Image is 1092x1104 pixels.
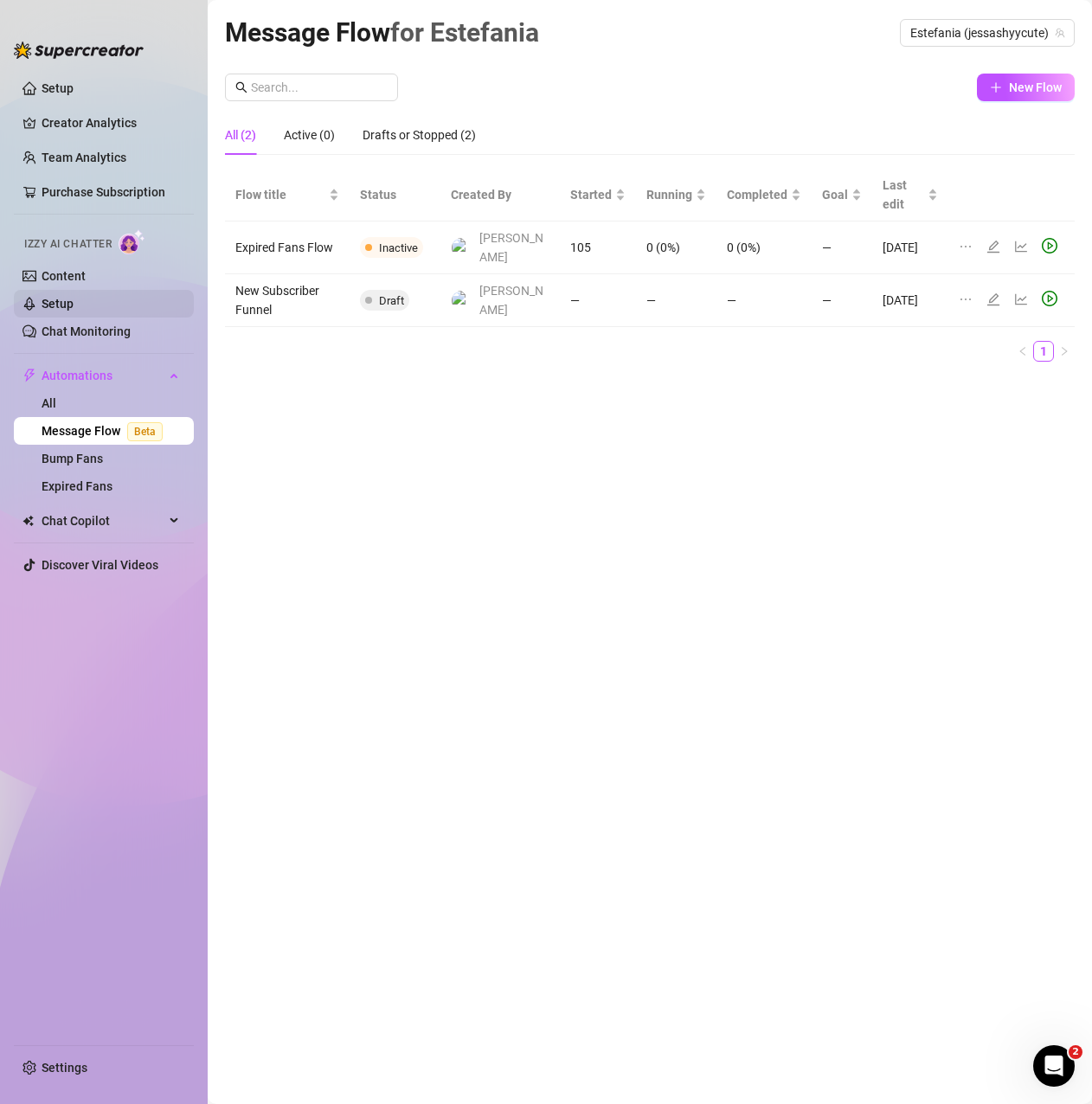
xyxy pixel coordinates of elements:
[42,1061,87,1075] a: Settings
[1069,1045,1082,1059] span: 2
[872,169,948,221] th: Last edit
[42,558,158,572] a: Discover Viral Videos
[812,169,872,221] th: Goal
[235,185,325,204] span: Flow title
[1054,341,1075,362] li: Next Page
[1042,238,1057,254] span: play-circle
[716,221,812,274] td: 0 (0%)
[1042,291,1057,306] span: play-circle
[1009,80,1062,94] span: New Flow
[42,396,56,410] a: All
[1014,240,1028,254] span: line-chart
[42,269,86,283] a: Content
[570,185,612,204] span: Started
[646,185,692,204] span: Running
[42,452,103,465] a: Bump Fans
[42,81,74,95] a: Setup
[119,229,145,254] img: AI Chatter
[959,292,973,306] span: ellipsis
[822,185,848,204] span: Goal
[390,17,539,48] span: for Estefania
[910,20,1064,46] span: Estefania (jessashyycute)
[42,324,131,338] a: Chat Monitoring
[560,169,636,221] th: Started
[560,274,636,327] td: —
[872,274,948,327] td: [DATE]
[225,169,350,221] th: Flow title
[1033,1045,1075,1087] iframe: Intercom live chat
[42,151,126,164] a: Team Analytics
[42,507,164,535] span: Chat Copilot
[716,169,812,221] th: Completed
[560,221,636,274] td: 105
[1014,292,1028,306] span: line-chart
[977,74,1075,101] button: New Flow
[812,221,872,274] td: —
[986,292,1000,306] span: edit
[1012,341,1033,362] li: Previous Page
[24,236,112,253] span: Izzy AI Chatter
[716,274,812,327] td: —
[1034,342,1053,361] a: 1
[42,424,170,438] a: Message FlowBeta
[225,125,256,144] div: All (2)
[225,274,350,327] td: New Subscriber Funnel
[42,109,180,137] a: Creator Analytics
[42,185,165,199] a: Purchase Subscription
[636,274,716,327] td: —
[452,238,472,258] img: Lhui Bernardo
[883,176,924,214] span: Last edit
[986,240,1000,254] span: edit
[872,221,948,274] td: [DATE]
[235,81,247,93] span: search
[350,169,440,221] th: Status
[127,422,163,441] span: Beta
[440,169,560,221] th: Created By
[251,78,388,97] input: Search...
[42,297,74,311] a: Setup
[479,281,549,319] span: [PERSON_NAME]
[379,294,404,307] span: Draft
[225,221,350,274] td: Expired Fans Flow
[284,125,335,144] div: Active (0)
[1033,341,1054,362] li: 1
[636,169,716,221] th: Running
[363,125,476,144] div: Drafts or Stopped (2)
[22,369,36,382] span: thunderbolt
[42,362,164,389] span: Automations
[636,221,716,274] td: 0 (0%)
[1012,341,1033,362] button: left
[225,12,539,53] article: Message Flow
[479,228,549,266] span: [PERSON_NAME]
[1054,341,1075,362] button: right
[812,274,872,327] td: —
[1059,346,1070,356] span: right
[990,81,1002,93] span: plus
[727,185,787,204] span: Completed
[452,291,472,311] img: Lhui Bernardo
[379,241,418,254] span: Inactive
[42,479,112,493] a: Expired Fans
[1018,346,1028,356] span: left
[22,515,34,527] img: Chat Copilot
[1055,28,1065,38] span: team
[14,42,144,59] img: logo-BBDzfeDw.svg
[959,240,973,254] span: ellipsis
